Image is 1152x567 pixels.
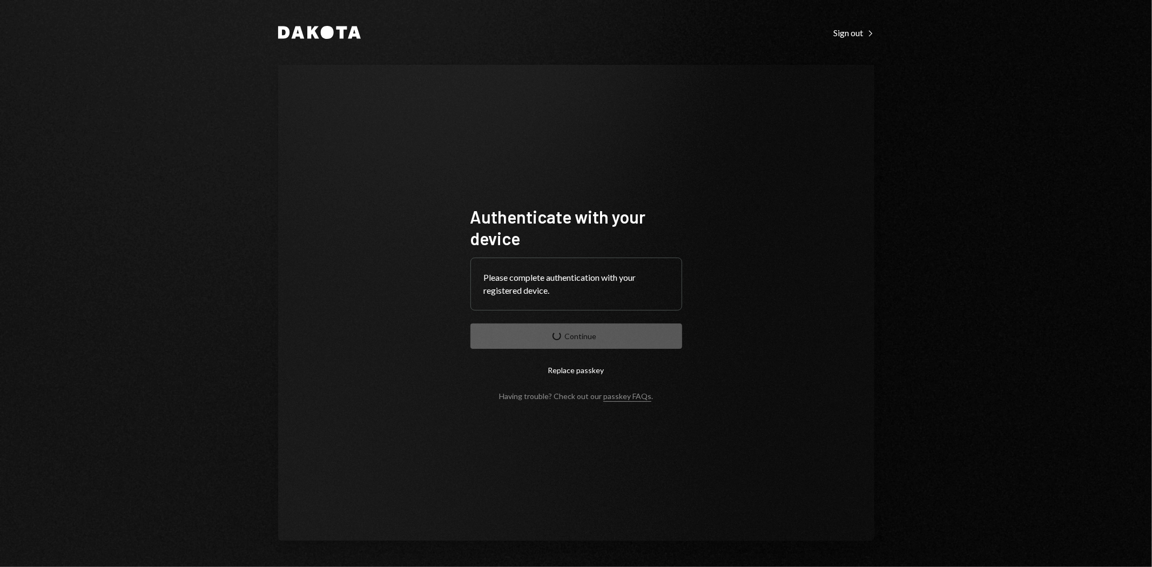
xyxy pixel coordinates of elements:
div: Please complete authentication with your registered device. [484,271,669,297]
button: Replace passkey [470,357,682,383]
div: Having trouble? Check out our . [499,391,653,401]
a: Sign out [834,26,874,38]
a: passkey FAQs [603,391,651,402]
h1: Authenticate with your device [470,206,682,249]
div: Sign out [834,28,874,38]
